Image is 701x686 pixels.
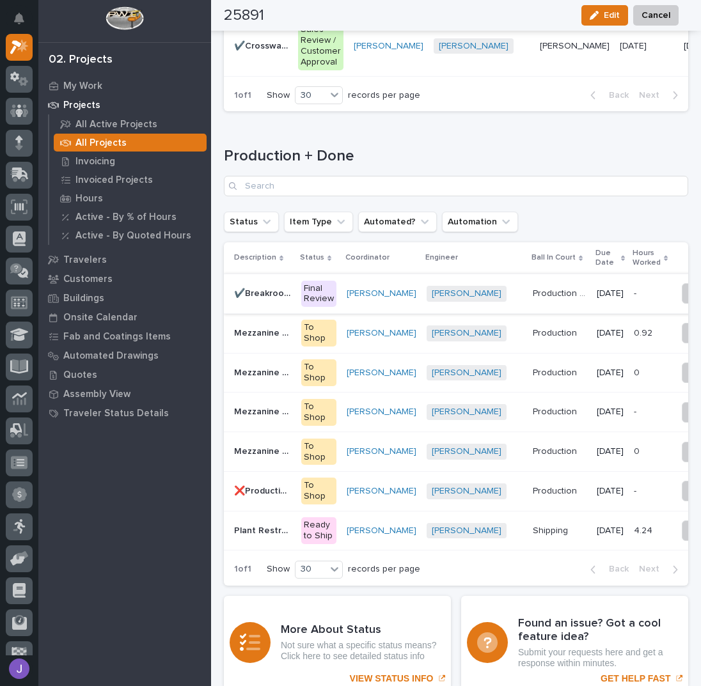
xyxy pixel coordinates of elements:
p: [DATE] [597,526,624,536]
p: Mezzanine #3 [234,404,294,417]
p: Show [267,564,290,575]
a: Fab and Coatings Items [38,327,211,346]
a: [PERSON_NAME] [347,328,416,339]
a: Projects [38,95,211,114]
p: 0.92 [634,325,655,339]
p: [DATE] [597,288,624,299]
div: Ready to Ship [301,517,336,544]
p: Production Manager [533,286,589,299]
p: Projects [63,100,100,111]
button: users-avatar [6,655,33,682]
span: Back [601,90,629,101]
p: [PERSON_NAME] [540,38,612,52]
div: Notifications [16,13,33,33]
p: Invoicing [75,156,115,168]
a: Travelers [38,250,211,269]
p: My Work [63,81,102,92]
a: [PERSON_NAME] [432,407,501,417]
p: Production [533,325,579,339]
button: Edit [581,5,628,26]
a: [PERSON_NAME] [347,407,416,417]
a: [PERSON_NAME] [354,41,423,52]
div: 30 [295,563,326,576]
p: Submit your requests here and get a response within minutes. [518,647,682,669]
p: All Active Projects [75,119,157,130]
p: Engineer [425,251,458,265]
p: Hours [75,193,103,205]
p: Automated Drawings [63,350,159,362]
a: All Projects [49,134,211,152]
span: Edit [604,10,620,21]
img: Workspace Logo [106,6,143,30]
h3: Found an issue? Got a cool feature idea? [518,617,682,644]
p: ✔️Crosswalk Stairs [234,38,290,52]
a: [PERSON_NAME] [432,526,501,536]
p: Ball In Court [532,251,576,265]
div: Sales Review / Customer Approval [298,22,343,70]
p: Quotes [63,370,97,381]
p: [DATE] [597,407,624,417]
a: Assembly View [38,384,211,403]
div: To Shop [301,359,336,386]
p: Buildings [63,293,104,304]
p: Production [533,404,579,417]
a: Invoiced Projects [49,171,211,189]
p: Production [533,444,579,457]
p: Assembly View [63,389,130,400]
button: Automated? [358,212,437,232]
a: [PERSON_NAME] [432,486,501,497]
input: Search [224,176,688,196]
div: 02. Projects [49,53,113,67]
a: Automated Drawings [38,346,211,365]
a: [PERSON_NAME] [439,41,508,52]
button: Automation [442,212,518,232]
button: Back [580,563,634,575]
p: ✔️Breakroom Switchback Stair [234,286,294,299]
a: Quotes [38,365,211,384]
p: Mezzanine #1 [234,325,294,339]
a: My Work [38,76,211,95]
p: Mezzanine #4 [234,444,294,457]
a: [PERSON_NAME] [432,446,501,457]
p: - [634,483,639,497]
p: records per page [348,564,420,575]
a: [PERSON_NAME] [347,446,416,457]
p: [DATE] [597,446,624,457]
p: Description [234,251,276,265]
p: VIEW STATUS INFO [350,673,434,684]
h3: More About Status [281,623,445,637]
p: Show [267,90,290,101]
button: Notifications [6,5,33,32]
h2: 25891 [224,6,264,25]
a: Buildings [38,288,211,308]
a: [PERSON_NAME] [347,288,416,299]
a: Hours [49,189,211,207]
a: Invoicing [49,152,211,170]
a: Active - By Quoted Hours [49,226,211,244]
p: [DATE] [597,368,624,378]
p: 4.24 [634,523,655,536]
a: Customers [38,269,211,288]
p: ❌Production Stairs [234,483,294,497]
p: Coordinator [345,251,390,265]
p: Active - By Quoted Hours [75,230,191,242]
a: [PERSON_NAME] [432,368,501,378]
p: Due Date [595,246,618,270]
a: [PERSON_NAME] [432,288,501,299]
p: Status [300,251,324,265]
div: To Shop [301,399,336,426]
a: Onsite Calendar [38,308,211,327]
span: Next [639,563,667,575]
div: To Shop [301,478,336,504]
p: Active - By % of Hours [75,212,177,223]
div: To Shop [301,320,336,347]
button: Item Type [284,212,353,232]
p: 1 of 1 [224,80,262,111]
a: [PERSON_NAME] [432,328,501,339]
p: records per page [348,90,420,101]
p: Travelers [63,254,107,266]
div: 30 [295,89,326,102]
p: Hours Worked [633,246,661,270]
p: Plant Restroom Bearing Plates [234,523,294,536]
